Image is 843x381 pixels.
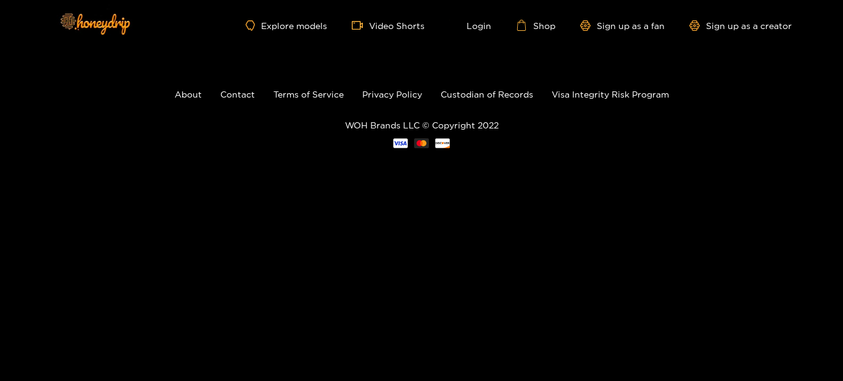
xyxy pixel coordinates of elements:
[273,90,344,99] a: Terms of Service
[220,90,255,99] a: Contact
[516,20,555,31] a: Shop
[362,90,422,99] a: Privacy Policy
[689,20,792,31] a: Sign up as a creator
[552,90,669,99] a: Visa Integrity Risk Program
[580,20,665,31] a: Sign up as a fan
[352,20,369,31] span: video-camera
[441,90,533,99] a: Custodian of Records
[246,20,327,31] a: Explore models
[352,20,425,31] a: Video Shorts
[449,20,491,31] a: Login
[175,90,202,99] a: About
